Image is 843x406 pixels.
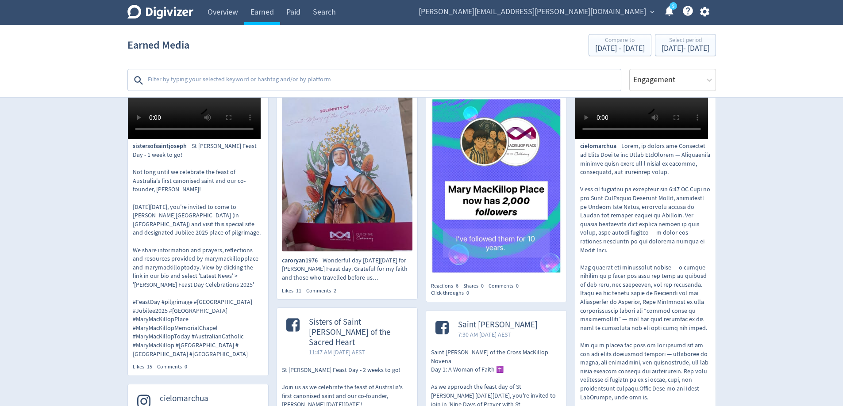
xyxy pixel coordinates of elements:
div: Likes [133,363,157,371]
a: sistersofsaintjoseph9:32 AM [DATE] AESTsistersofsaintjosephSt [PERSON_NAME] Feast Day - 1 week to... [128,35,268,371]
div: Click-throughs [431,289,474,297]
p: St [PERSON_NAME] Feast Day - 1 week to go! Not long until we celebrate the feast of Australia's f... [133,142,263,358]
span: sistersofsaintjoseph [133,142,192,151]
span: cielomarchua [160,394,213,404]
h1: Earned Media [127,31,189,59]
span: 7:30 AM [DATE] AEST [458,330,538,339]
span: Saint [PERSON_NAME] [458,320,538,330]
div: Comments [489,282,524,290]
div: Comments [157,363,192,371]
span: Sisters of Saint [PERSON_NAME] of the Sacred Heart [309,317,408,347]
img: Wonderful day last Friday 8th August for Mary MacKillop Feast day. Grateful for my faith and thos... [282,77,412,251]
span: 15 [147,363,152,370]
button: Compare to[DATE] - [DATE] [589,34,651,56]
a: caroryan19769:49 AM [DATE] AESTWonderful day last Friday 8th August for Mary MacKillop Feast day.... [277,35,417,294]
span: 11 [296,287,301,294]
span: [PERSON_NAME][EMAIL_ADDRESS][PERSON_NAME][DOMAIN_NAME] [419,5,646,19]
div: Likes [282,287,306,295]
text: 5 [672,3,674,9]
p: Wonderful day [DATE][DATE] for [PERSON_NAME] Feast day. Grateful for my faith and those who trave... [282,256,412,282]
a: View post6:57 AM [DATE] AESTHappy to help [PERSON_NAME] Place reach 2,000 followers [426,35,566,275]
button: [PERSON_NAME][EMAIL_ADDRESS][PERSON_NAME][DOMAIN_NAME] [416,5,657,19]
div: Reactions [431,282,463,290]
div: Compare to [595,37,645,45]
span: expand_more [648,8,656,16]
span: 0 [516,282,519,289]
span: 0 [466,289,469,296]
span: 0 [185,363,187,370]
button: Select period[DATE]- [DATE] [655,34,716,56]
a: 5 [670,2,677,10]
div: Shares [463,282,489,290]
span: 11:47 AM [DATE] AEST [309,348,408,357]
div: Comments [306,287,341,295]
div: [DATE] - [DATE] [662,45,709,53]
span: 0 [481,282,484,289]
div: [DATE] - [DATE] [595,45,645,53]
span: 2 [334,287,336,294]
div: Select period [662,37,709,45]
span: 6 [456,282,458,289]
span: cielomarchua [580,142,621,151]
span: caroryan1976 [282,256,323,265]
